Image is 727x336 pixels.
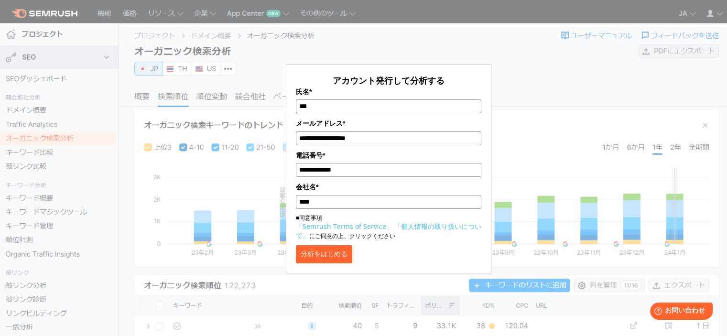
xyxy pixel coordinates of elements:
label: メールアドレス* [296,118,481,129]
label: 電話番号* [296,150,481,161]
a: 「個人情報の取り扱いについて」 [296,222,481,240]
iframe: Help widget launcher [642,299,716,325]
p: ■同意事項 にご同意の上、クリックください [296,214,481,240]
a: 「Semrush Terms of Service」 [296,222,393,231]
span: アカウント発行して分析する [333,75,445,86]
button: 分析をはじめる [296,245,352,263]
